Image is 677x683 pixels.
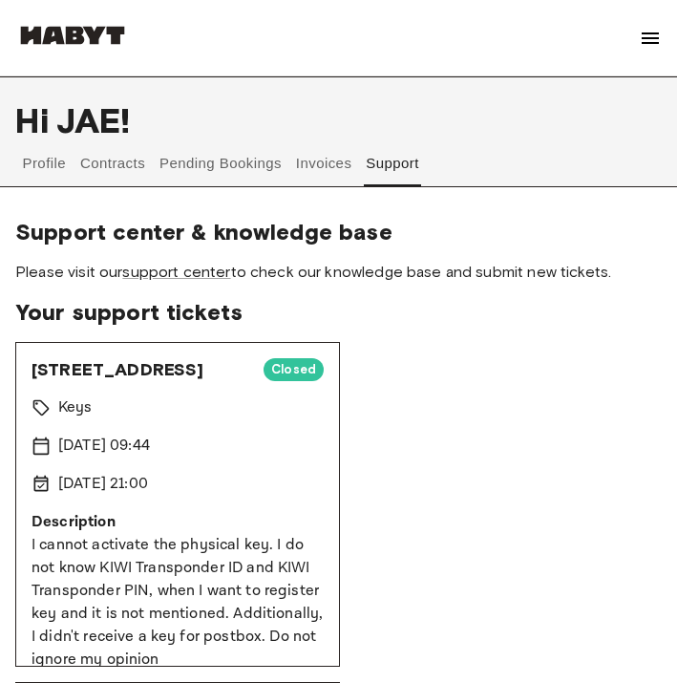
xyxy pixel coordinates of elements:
[15,140,662,186] div: user profile tabs
[58,435,150,458] p: [DATE] 09:44
[20,140,69,186] button: Profile
[58,473,148,496] p: [DATE] 21:00
[293,140,353,186] button: Invoices
[158,140,285,186] button: Pending Bookings
[15,298,662,327] span: Your support tickets
[32,358,248,381] span: [STREET_ADDRESS]
[32,511,324,534] p: Description
[264,360,324,379] span: Closed
[15,26,130,45] img: Habyt
[15,262,662,283] span: Please visit our to check our knowledge base and submit new tickets.
[56,100,130,140] span: JAE !
[15,218,662,246] span: Support center & knowledge base
[122,263,230,281] a: support center
[58,396,93,419] p: Keys
[15,100,56,140] span: Hi
[32,534,324,672] p: I cannot activate the physical key. I do not know KIWI Transponder ID and KIWI Transponder PIN, w...
[364,140,422,186] button: Support
[78,140,148,186] button: Contracts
